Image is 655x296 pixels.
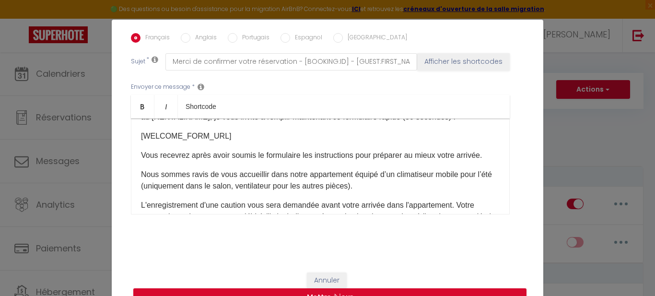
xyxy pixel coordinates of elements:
p: Vous recevrez après avoir soumis le formulaire les instructions pour préparer au mieux votre arri... [141,150,500,161]
a: Italic [154,95,178,118]
label: Espagnol [290,33,322,44]
p: Nous sommes ravis de vous accueillir dans notre appartement équipé d’un climatiseur mobile pour l... [141,169,500,192]
a: Bold [131,95,154,118]
label: [GEOGRAPHIC_DATA] [343,33,407,44]
button: Annuler [307,272,347,289]
button: Afficher les shortcodes [417,53,510,71]
label: Français [140,33,170,44]
label: Sujet [131,57,145,67]
label: Portugais [237,33,269,44]
label: Envoyer ce message [131,83,190,92]
p: L'enregistrement d'une caution vous sera demandée avant votre arrivée dans l'appartement. Votre c... [141,200,500,234]
i: Subject [152,56,158,63]
a: Shortcode [178,95,224,118]
button: Ouvrir le widget de chat LiveChat [8,4,36,33]
label: Anglais [190,33,217,44]
i: Message [198,83,204,91]
p: [WELCOME_FORM_URL] [141,130,500,142]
